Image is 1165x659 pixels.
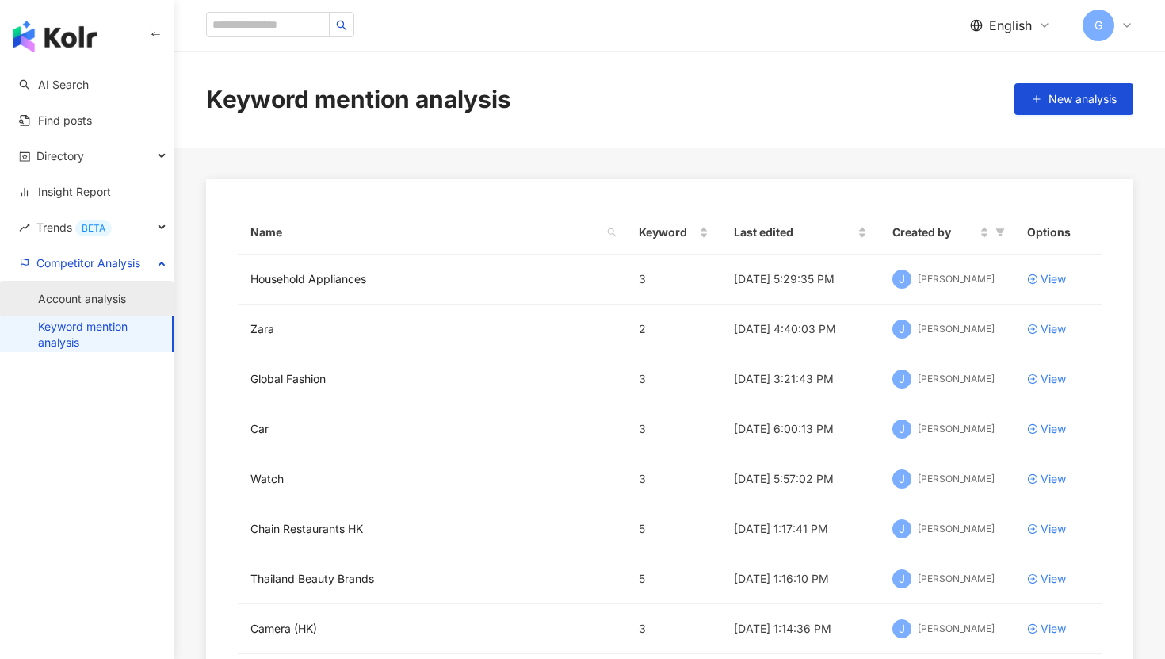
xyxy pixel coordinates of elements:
[1027,420,1089,438] a: View
[250,270,366,288] a: Household Appliances
[918,523,995,536] div: [PERSON_NAME]
[721,255,880,305] td: [DATE] 5:29:35 PM
[607,228,617,237] span: search
[1027,370,1089,388] a: View
[899,470,905,488] span: J
[918,473,995,486] div: [PERSON_NAME]
[19,77,89,93] a: searchAI Search
[250,620,317,638] a: Camera (HK)
[1041,320,1066,338] div: View
[336,20,347,31] span: search
[992,220,1008,244] span: filter
[1027,320,1089,338] a: View
[899,620,905,638] span: J
[36,245,140,281] span: Competitor Analysis
[721,404,880,454] td: [DATE] 6:00:13 PM
[721,211,880,255] th: Last edited
[918,573,995,586] div: [PERSON_NAME]
[639,224,696,241] span: Keyword
[36,138,84,174] span: Directory
[626,211,721,255] th: Keyword
[1027,470,1089,488] a: View
[626,504,721,554] td: 5
[1041,520,1066,538] div: View
[250,420,269,438] a: Car
[721,454,880,504] td: [DATE] 5:57:02 PM
[1041,570,1066,588] div: View
[995,228,1005,237] span: filter
[918,373,995,386] div: [PERSON_NAME]
[626,255,721,305] td: 3
[250,470,284,488] a: Watch
[989,17,1032,34] span: English
[918,423,995,436] div: [PERSON_NAME]
[1041,620,1066,638] div: View
[1014,83,1133,115] button: New analysis
[1048,93,1117,105] span: New analysis
[918,273,995,286] div: [PERSON_NAME]
[75,220,112,236] div: BETA
[721,604,880,654] td: [DATE] 1:14:36 PM
[626,305,721,354] td: 2
[899,420,905,438] span: J
[721,504,880,554] td: [DATE] 1:17:41 PM
[1041,370,1066,388] div: View
[721,554,880,604] td: [DATE] 1:16:10 PM
[918,323,995,336] div: [PERSON_NAME]
[1027,570,1089,588] a: View
[892,224,976,241] span: Created by
[38,319,159,350] a: Keyword mention analysis
[626,454,721,504] td: 3
[1027,270,1089,288] a: View
[19,222,30,233] span: rise
[899,570,905,588] span: J
[734,224,854,241] span: Last edited
[721,305,880,354] td: [DATE] 4:40:03 PM
[250,570,374,588] a: Thailand Beauty Brands
[250,320,274,338] a: Zara
[36,209,112,245] span: Trends
[899,370,905,388] span: J
[250,224,601,241] span: Name
[19,184,111,200] a: Insight Report
[1027,620,1089,638] a: View
[38,291,126,307] a: Account analysis
[19,113,92,128] a: Find posts
[250,370,326,388] a: Global Fashion
[13,21,97,52] img: logo
[1041,470,1066,488] div: View
[626,404,721,454] td: 3
[721,354,880,404] td: [DATE] 3:21:43 PM
[1014,211,1102,255] th: Options
[206,82,511,116] div: Keyword mention analysis
[250,520,363,538] a: Chain Restaurants HK
[604,220,620,244] span: search
[1094,17,1102,34] span: G
[1027,520,1089,538] a: View
[626,554,721,604] td: 5
[899,270,905,288] span: J
[899,520,905,538] span: J
[626,354,721,404] td: 3
[918,623,995,636] div: [PERSON_NAME]
[899,320,905,338] span: J
[880,211,1014,255] th: Created by
[626,604,721,654] td: 3
[1041,270,1066,288] div: View
[1041,420,1066,438] div: View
